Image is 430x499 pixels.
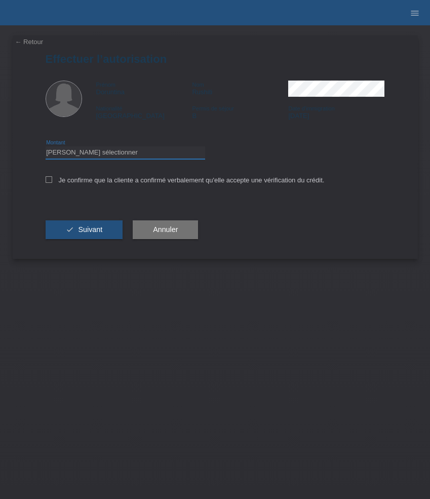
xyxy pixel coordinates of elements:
[288,104,384,120] div: [DATE]
[46,220,123,240] button: check Suivant
[192,81,288,96] div: Rushiti
[46,176,325,184] label: Je confirme que la cliente a confirmé verbalement qu'elle accepte une vérification du crédit.
[78,225,102,234] span: Suivant
[96,104,192,120] div: [GEOGRAPHIC_DATA]
[410,8,420,18] i: menu
[192,104,288,120] div: B
[133,220,198,240] button: Annuler
[153,225,178,234] span: Annuler
[15,38,44,46] a: ← Retour
[405,10,425,16] a: menu
[192,105,234,111] span: Permis de séjour
[192,82,204,88] span: Nom
[46,53,385,65] h1: Effectuer l’autorisation
[96,82,116,88] span: Prénom
[288,105,334,111] span: Date d'immigration
[66,225,74,234] i: check
[96,105,123,111] span: Nationalité
[96,81,192,96] div: Doruntina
